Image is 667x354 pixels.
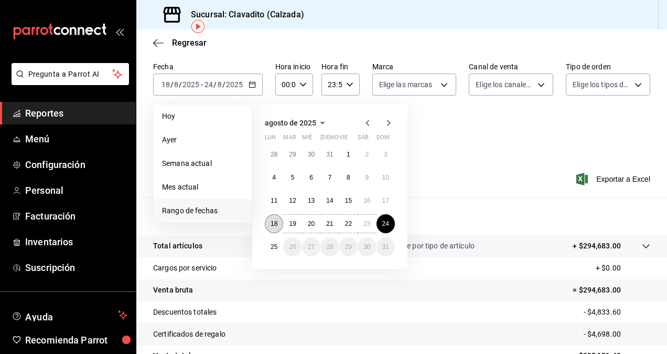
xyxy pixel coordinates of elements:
[376,214,395,233] button: 24 de agosto de 2025
[365,151,369,158] abbr: 2 de agosto de 2025
[382,174,389,181] abbr: 10 de agosto de 2025
[320,191,339,210] button: 14 de agosto de 2025
[578,173,650,185] button: Exportar a Excel
[339,168,358,187] button: 8 de agosto de 2025
[376,145,395,164] button: 3 de agosto de 2025
[271,243,277,251] abbr: 25 de agosto de 2025
[25,333,127,347] span: Recomienda Parrot
[358,145,376,164] button: 2 de agosto de 2025
[115,27,124,36] button: open_drawer_menu
[283,145,302,164] button: 29 de julio de 2025
[153,263,217,274] p: Cargos por servicio
[213,80,217,89] span: /
[320,168,339,187] button: 7 de agosto de 2025
[289,220,296,227] abbr: 19 de agosto de 2025
[265,119,316,127] span: agosto de 2025
[153,38,207,48] button: Regresar
[302,134,312,145] abbr: miércoles
[339,191,358,210] button: 15 de agosto de 2025
[302,145,320,164] button: 30 de julio de 2025
[283,134,296,145] abbr: martes
[309,174,313,181] abbr: 6 de agosto de 2025
[358,237,376,256] button: 30 de agosto de 2025
[308,151,315,158] abbr: 30 de julio de 2025
[25,261,127,275] span: Suscripción
[153,63,263,70] label: Fecha
[162,182,243,193] span: Mes actual
[382,243,389,251] abbr: 31 de agosto de 2025
[25,209,127,223] span: Facturación
[272,174,276,181] abbr: 4 de agosto de 2025
[320,237,339,256] button: 28 de agosto de 2025
[174,80,179,89] input: --
[308,197,315,204] abbr: 13 de agosto de 2025
[265,145,283,164] button: 28 de julio de 2025
[172,38,207,48] span: Regresar
[302,191,320,210] button: 13 de agosto de 2025
[339,237,358,256] button: 29 de agosto de 2025
[265,134,276,145] abbr: lunes
[28,69,113,80] span: Pregunta a Parrot AI
[596,263,650,274] p: + $0.00
[339,214,358,233] button: 22 de agosto de 2025
[291,174,295,181] abbr: 5 de agosto de 2025
[289,243,296,251] abbr: 26 de agosto de 2025
[584,329,650,340] p: - $4,698.00
[358,191,376,210] button: 16 de agosto de 2025
[289,151,296,158] abbr: 29 de julio de 2025
[217,80,222,89] input: --
[321,63,359,70] label: Hora fin
[12,63,129,85] button: Pregunta a Parrot AI
[153,329,225,340] p: Certificados de regalo
[358,214,376,233] button: 23 de agosto de 2025
[283,168,302,187] button: 5 de agosto de 2025
[7,76,129,87] a: Pregunta a Parrot AI
[302,237,320,256] button: 27 de agosto de 2025
[191,20,205,33] img: Tooltip marker
[170,80,174,89] span: /
[302,168,320,187] button: 6 de agosto de 2025
[289,197,296,204] abbr: 12 de agosto de 2025
[162,158,243,169] span: Semana actual
[320,134,382,145] abbr: jueves
[326,243,333,251] abbr: 28 de agosto de 2025
[384,151,388,158] abbr: 3 de agosto de 2025
[271,197,277,204] abbr: 11 de agosto de 2025
[345,197,352,204] abbr: 15 de agosto de 2025
[347,174,350,181] abbr: 8 de agosto de 2025
[153,285,193,296] p: Venta bruta
[153,241,202,252] p: Total artículos
[182,8,304,21] h3: Sucursal: Clavadito (Calzada)
[376,134,390,145] abbr: domingo
[339,145,358,164] button: 1 de agosto de 2025
[326,151,333,158] abbr: 31 de julio de 2025
[358,134,369,145] abbr: sábado
[283,191,302,210] button: 12 de agosto de 2025
[25,309,114,321] span: Ayuda
[25,158,127,172] span: Configuración
[376,191,395,210] button: 17 de agosto de 2025
[345,220,352,227] abbr: 22 de agosto de 2025
[376,168,395,187] button: 10 de agosto de 2025
[271,151,277,158] abbr: 28 de julio de 2025
[573,79,631,90] span: Elige los tipos de orden
[365,174,369,181] abbr: 9 de agosto de 2025
[283,237,302,256] button: 26 de agosto de 2025
[283,214,302,233] button: 19 de agosto de 2025
[201,80,203,89] span: -
[302,214,320,233] button: 20 de agosto de 2025
[363,220,370,227] abbr: 23 de agosto de 2025
[25,132,127,146] span: Menú
[328,174,332,181] abbr: 7 de agosto de 2025
[308,243,315,251] abbr: 27 de agosto de 2025
[476,79,534,90] span: Elige los canales de venta
[308,220,315,227] abbr: 20 de agosto de 2025
[469,63,553,70] label: Canal de venta
[161,80,170,89] input: --
[25,235,127,249] span: Inventarios
[372,63,457,70] label: Marca
[326,220,333,227] abbr: 21 de agosto de 2025
[25,183,127,197] span: Personal
[204,80,213,89] input: --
